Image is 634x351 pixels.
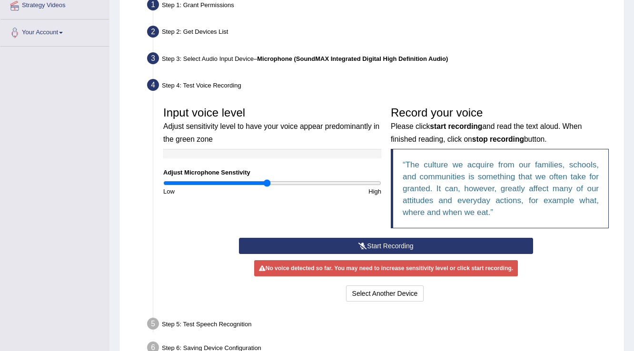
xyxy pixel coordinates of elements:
div: Low [158,187,272,196]
label: Adjust Microphone Senstivity [163,168,250,177]
b: Microphone (SoundMAX Integrated Digital High Definition Audio) [257,55,448,62]
span: – [254,55,448,62]
div: Step 3: Select Audio Input Device [143,49,620,70]
q: The culture we acquire from our families, schools, and communities is something that we often tak... [403,160,599,217]
div: Step 2: Get Devices List [143,23,620,44]
h3: Record your voice [391,107,609,144]
a: Your Account [0,19,109,43]
b: start recording [430,122,482,130]
button: Start Recording [239,238,533,254]
small: Please click and read the text aloud. When finished reading, click on button. [391,122,582,143]
div: Step 5: Test Speech Recognition [143,315,620,336]
small: Adjust sensitivity level to have your voice appear predominantly in the green zone [163,122,379,143]
div: Step 4: Test Voice Recording [143,76,620,97]
b: stop recording [472,135,524,143]
button: Select Another Device [346,285,424,302]
div: High [272,187,386,196]
h3: Input voice level [163,107,381,144]
div: No voice detected so far. You may need to increase sensitivity level or click start recording. [254,260,518,276]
